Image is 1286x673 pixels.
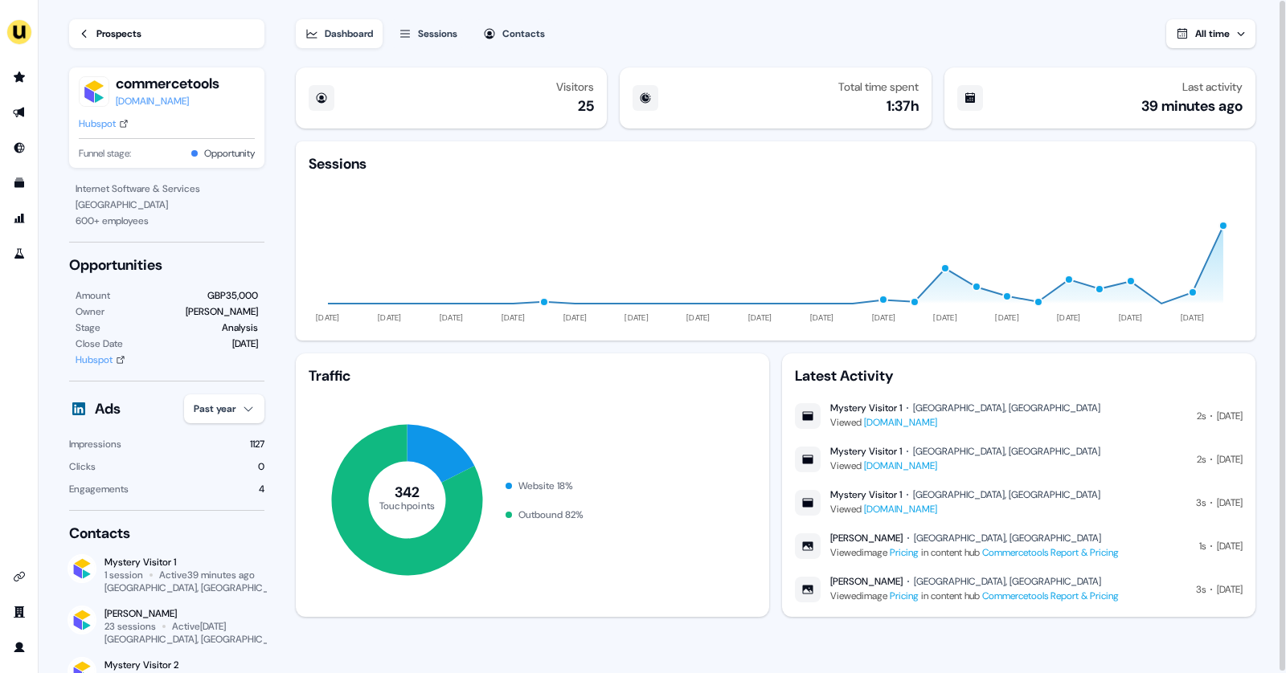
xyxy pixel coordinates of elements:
[259,481,264,497] div: 4
[518,507,584,523] div: Outbound 82 %
[6,634,32,660] a: Go to profile
[913,488,1100,501] div: [GEOGRAPHIC_DATA], [GEOGRAPHIC_DATA]
[502,312,526,323] tspan: [DATE]
[1182,80,1243,93] div: Last activity
[418,26,457,42] div: Sessions
[6,241,32,267] a: Go to experiments
[934,312,958,323] tspan: [DATE]
[69,524,264,543] div: Contacts
[748,312,772,323] tspan: [DATE]
[6,135,32,161] a: Go to Inbound
[76,352,125,368] a: Hubspot
[6,170,32,196] a: Go to templates
[810,312,834,323] tspan: [DATE]
[1166,19,1255,48] button: All time
[116,74,219,93] button: commercetools
[890,546,919,559] a: Pricing
[69,436,121,452] div: Impressions
[184,394,264,423] button: Past year
[1119,312,1143,323] tspan: [DATE]
[563,312,588,323] tspan: [DATE]
[1141,96,1243,116] div: 39 minutes ago
[316,312,340,323] tspan: [DATE]
[389,19,467,48] button: Sessions
[830,501,1100,517] div: Viewed
[309,154,367,173] div: Sessions
[104,607,264,620] div: [PERSON_NAME]
[440,312,464,323] tspan: [DATE]
[95,399,121,418] div: Ads
[6,64,32,90] a: Go to prospects
[913,402,1100,414] div: [GEOGRAPHIC_DATA], [GEOGRAPHIC_DATA]
[1197,408,1206,424] div: 2s
[76,288,110,304] div: Amount
[1196,495,1206,511] div: 3s
[207,288,258,304] div: GBP35,000
[686,312,711,323] tspan: [DATE]
[79,116,129,132] a: Hubspot
[913,445,1100,458] div: [GEOGRAPHIC_DATA], [GEOGRAPHIC_DATA]
[222,320,258,336] div: Analysis
[914,532,1101,545] div: [GEOGRAPHIC_DATA], [GEOGRAPHIC_DATA]
[69,255,264,275] div: Opportunities
[69,459,96,475] div: Clicks
[69,19,264,48] a: Prospects
[864,503,937,516] a: [DOMAIN_NAME]
[76,304,104,320] div: Owner
[76,336,123,352] div: Close Date
[6,599,32,625] a: Go to team
[76,181,258,197] div: Internet Software & Services
[296,19,383,48] button: Dashboard
[830,575,903,588] div: [PERSON_NAME]
[1217,408,1243,424] div: [DATE]
[258,459,264,475] div: 0
[830,545,1119,561] div: Viewed image in content hub
[830,532,903,545] div: [PERSON_NAME]
[830,458,1100,474] div: Viewed
[890,589,919,602] a: Pricing
[204,145,255,161] button: Opportunity
[795,366,1243,385] div: Latest Activity
[830,588,1119,604] div: Viewed image in content hub
[625,312,649,323] tspan: [DATE]
[116,93,219,109] a: [DOMAIN_NAME]
[1195,27,1230,40] span: All time
[104,620,156,633] div: 23 sessions
[79,145,131,161] span: Funnel stage:
[76,352,113,368] div: Hubspot
[104,569,143,581] div: 1 session
[887,96,919,116] div: 1:37h
[79,116,116,132] div: Hubspot
[395,483,420,502] tspan: 342
[76,320,100,336] div: Stage
[830,445,902,458] div: Mystery Visitor 1
[1217,581,1243,598] div: [DATE]
[69,481,129,497] div: Engagements
[872,312,896,323] tspan: [DATE]
[6,564,32,589] a: Go to integrations
[1199,538,1206,554] div: 1s
[172,620,226,633] div: Active [DATE]
[232,336,258,352] div: [DATE]
[1181,312,1205,323] tspan: [DATE]
[1196,581,1206,598] div: 3s
[76,197,258,213] div: [GEOGRAPHIC_DATA]
[1217,495,1243,511] div: [DATE]
[104,659,264,671] div: Mystery Visitor 2
[830,488,902,501] div: Mystery Visitor 1
[1057,312,1081,323] tspan: [DATE]
[378,312,402,323] tspan: [DATE]
[473,19,555,48] button: Contacts
[864,459,937,472] a: [DOMAIN_NAME]
[556,80,594,93] div: Visitors
[250,436,264,452] div: 1127
[309,366,756,385] div: Traffic
[830,402,902,414] div: Mystery Visitor 1
[1217,451,1243,467] div: [DATE]
[6,206,32,231] a: Go to attribution
[96,26,141,42] div: Prospects
[159,569,255,581] div: Active 39 minutes ago
[1197,451,1206,467] div: 2s
[104,556,264,569] div: Mystery Visitor 1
